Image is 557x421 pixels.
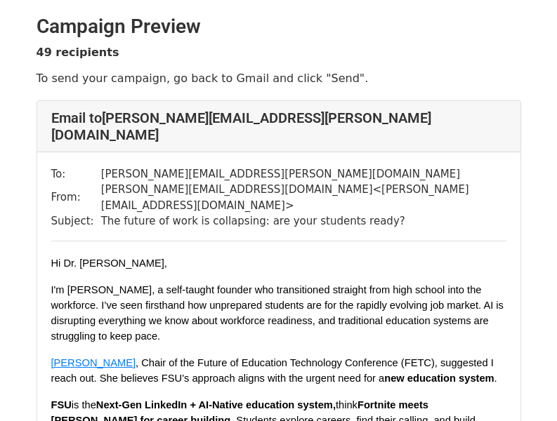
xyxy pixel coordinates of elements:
span: [PERSON_NAME] [51,357,136,368]
span: Hi Dr. [PERSON_NAME], [51,258,167,269]
h2: Campaign Preview [37,15,521,39]
a: [PERSON_NAME] [51,356,136,369]
td: [PERSON_NAME][EMAIL_ADDRESS][PERSON_NAME][DOMAIN_NAME] [101,166,506,182]
h4: Email to [PERSON_NAME][EMAIL_ADDRESS][PERSON_NAME][DOMAIN_NAME] [51,109,506,143]
td: From: [51,182,101,213]
span: think [336,399,358,410]
iframe: Chat Widget [487,354,557,421]
p: To send your campaign, go back to Gmail and click "Send". [37,71,521,86]
strong: 49 recipients [37,46,119,59]
td: [PERSON_NAME][EMAIL_ADDRESS][DOMAIN_NAME] < [PERSON_NAME][EMAIL_ADDRESS][DOMAIN_NAME] > [101,182,506,213]
span: is the [72,399,96,410]
span: Next-Gen LinkedIn + AI-Native education system, [96,399,336,410]
span: , Chair of the Future of Education Technology Conference (FETC), suggested I reach out. She belie... [51,357,494,384]
td: To: [51,166,101,182]
span: FSU [51,399,72,410]
td: The future of work is collapsing: are your students ready? [101,213,506,229]
span: I'm [PERSON_NAME], a self-taught founder who transitioned straight from high school into the work... [51,284,504,342]
span: new education system [384,373,494,384]
td: Subject: [51,213,101,229]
